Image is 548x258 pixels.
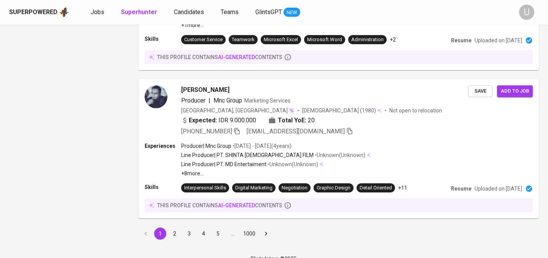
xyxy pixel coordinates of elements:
[154,228,166,240] button: page 1
[139,79,539,218] a: [PERSON_NAME]Producer|Mnc GroupMarketing Services[GEOGRAPHIC_DATA], [GEOGRAPHIC_DATA][DEMOGRAPHIC...
[145,183,181,191] p: Skills
[145,142,181,150] p: Experiences
[145,35,181,43] p: Skills
[181,21,347,29] p: +1 more ...
[121,8,159,17] a: Superhunter
[59,6,69,18] img: app logo
[360,184,392,192] div: Detail Oriented
[302,107,360,114] span: [DEMOGRAPHIC_DATA]
[9,8,57,17] div: Superpowered
[184,36,223,43] div: Customer Service
[169,228,181,240] button: Go to page 2
[398,184,407,192] p: +11
[218,54,255,60] span: AI-generated
[314,151,365,159] p: • Unknown ( Unknown )
[181,107,295,114] div: [GEOGRAPHIC_DATA], [GEOGRAPHIC_DATA]
[139,228,273,240] nav: pagination navigation
[181,142,231,150] p: Producer | Mnc Group
[157,202,282,209] p: this profile contains contents
[317,184,350,192] div: Graphic Design
[255,8,300,17] a: GlintsGPT NEW
[307,36,342,43] div: Microsoft Word
[181,170,371,177] p: +8 more ...
[282,184,307,192] div: Negotiation
[9,6,69,18] a: Superpoweredapp logo
[181,160,266,168] p: Line Producer | PT. MD Entertaiment
[351,36,384,43] div: Administration
[284,9,300,16] span: NEW
[221,8,239,16] span: Teams
[302,107,382,114] div: (1980)
[181,116,256,125] div: IDR 9.000.000
[278,116,306,125] b: Total YoE:
[475,185,522,192] p: Uploaded on [DATE]
[183,228,195,240] button: Go to page 3
[266,160,318,168] p: • Unknown ( Unknown )
[241,228,258,240] button: Go to page 1000
[389,107,442,114] p: Not open to relocation
[181,151,314,159] p: Line Producer | PT. SHINTA [DEMOGRAPHIC_DATA] FILM
[244,98,290,104] span: Marketing Services
[468,85,492,97] button: Save
[174,8,205,17] a: Candidates
[255,8,282,16] span: GlintsGPT
[308,116,315,125] span: 20
[198,228,210,240] button: Go to page 4
[157,53,282,61] p: this profile contains contents
[181,85,229,95] span: [PERSON_NAME]
[235,184,272,192] div: Digital Marketing
[475,37,522,44] p: Uploaded on [DATE]
[226,230,239,237] div: …
[91,8,106,17] a: Jobs
[501,87,529,96] span: Add to job
[221,8,240,17] a: Teams
[260,228,272,240] button: Go to next page
[390,36,396,43] p: +2
[218,202,255,208] span: AI-generated
[451,185,472,192] p: Resume
[519,5,534,20] div: U
[181,128,232,135] span: [PHONE_NUMBER]
[247,128,345,135] span: [EMAIL_ADDRESS][DOMAIN_NAME]
[174,8,204,16] span: Candidates
[451,37,472,44] p: Resume
[91,8,104,16] span: Jobs
[497,85,533,97] button: Add to job
[213,97,242,104] span: Mnc Group
[231,142,292,150] p: • [DATE] - [DATE] ( 4 years )
[145,85,167,108] img: 90d4790f6126bc5cff49c8216b1db8cd.jpg
[212,228,224,240] button: Go to page 5
[121,8,157,16] b: Superhunter
[264,36,298,43] div: Microsoft Excel
[209,96,210,105] span: |
[232,36,255,43] div: Teamwork
[288,107,295,114] img: magic_wand.svg
[472,87,489,96] span: Save
[181,97,205,104] span: Producer
[189,116,217,125] b: Expected:
[184,184,226,192] div: Interpersonal Skills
